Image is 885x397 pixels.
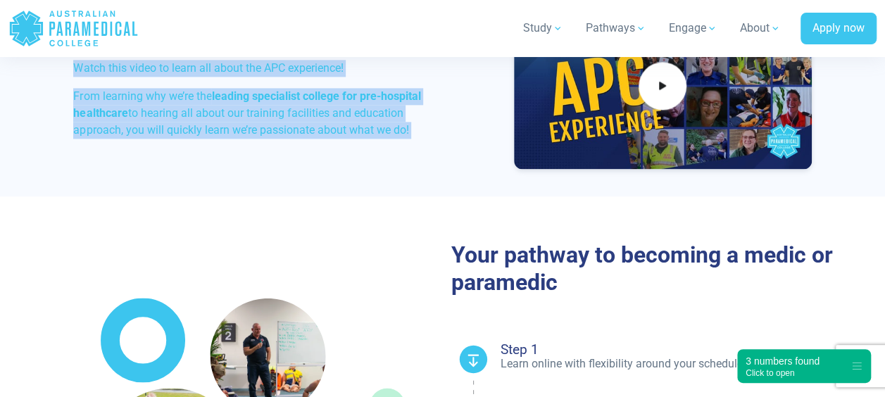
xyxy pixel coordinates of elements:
p: Learn online with flexibility around your schedule [501,356,877,372]
a: Engage [660,8,726,48]
a: Pathways [577,8,655,48]
a: Apply now [801,13,877,45]
a: About [732,8,789,48]
p: Watch this video to learn all about the APC experience! [73,60,434,77]
strong: leading specialist college for pre-hospital healthcare [73,89,420,120]
a: Study [515,8,572,48]
h2: Your pathway to becoming a medic or paramedic [451,241,877,296]
h4: Step 1 [501,343,877,356]
p: From learning why we’re the to hearing all about our training facilities and education approach, ... [73,88,434,139]
a: Australian Paramedical College [8,6,139,51]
